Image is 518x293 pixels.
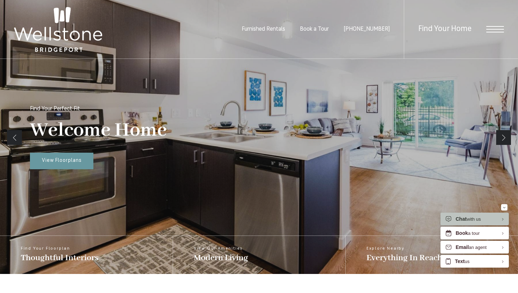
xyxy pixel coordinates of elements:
a: Find Your Home [418,25,471,33]
a: Next [496,130,511,145]
button: Open Menu [486,26,504,32]
span: Explore Nearby [366,246,442,251]
a: View Floorplans [30,153,93,170]
span: Everything In Reach [366,252,442,263]
a: Furnished Rentals [242,26,285,32]
p: Find Your Perfect Fit [30,106,80,112]
span: View Our Amenities [194,246,248,251]
a: View Our Amenities [173,236,345,274]
img: Wellstone [14,7,102,52]
span: View Floorplans [42,158,82,163]
a: Explore Nearby [345,236,518,274]
p: Welcome Home [30,119,167,143]
a: Previous [7,130,22,145]
a: Book a Tour [300,26,329,32]
a: Call us at (253) 400-3144 [344,26,390,32]
span: Thoughtful Interiors [21,252,98,263]
span: [PHONE_NUMBER] [344,26,390,32]
span: Modern Living [194,252,248,263]
span: Find Your Floorplan [21,246,98,251]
